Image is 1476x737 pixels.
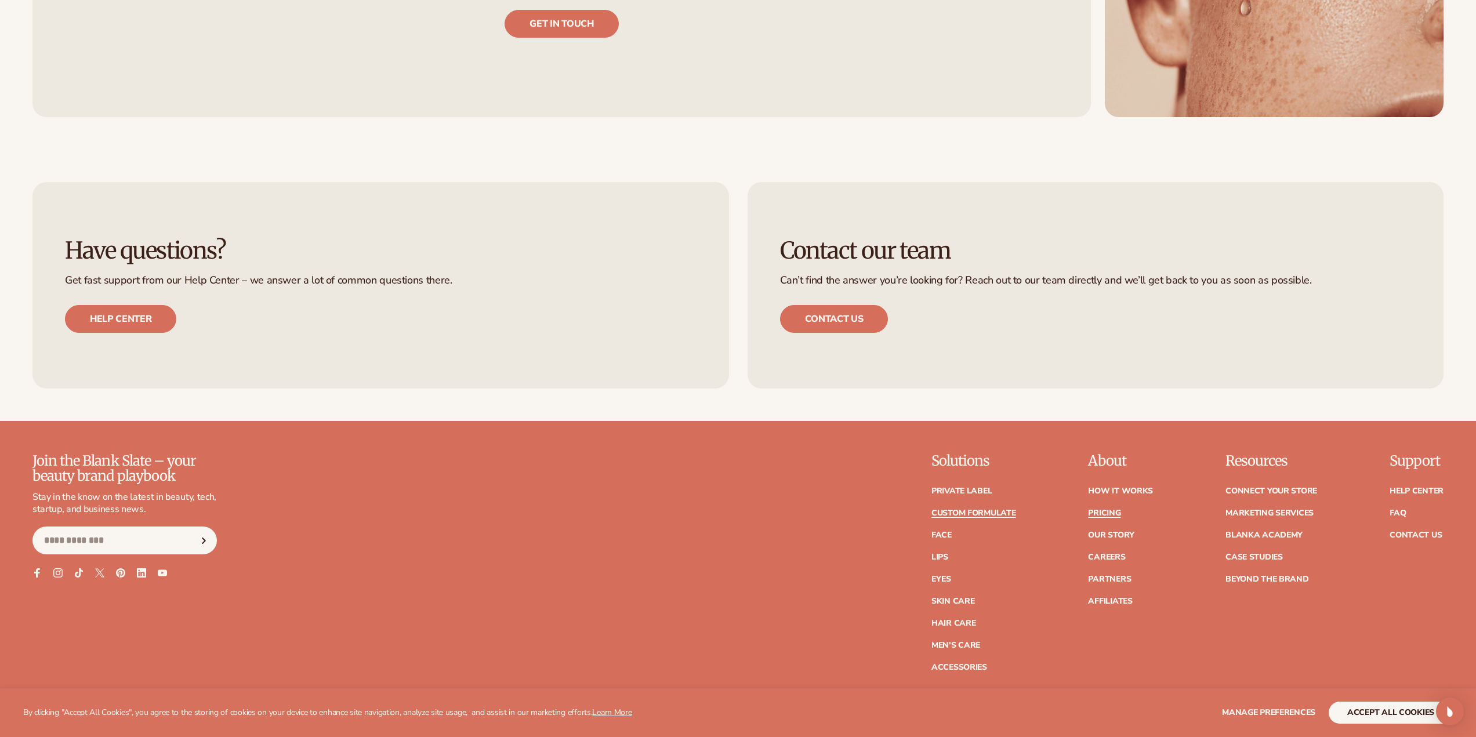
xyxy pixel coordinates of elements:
[1225,453,1317,469] p: Resources
[1088,531,1134,539] a: Our Story
[32,491,217,515] p: Stay in the know on the latest in beauty, tech, startup, and business news.
[65,275,697,286] p: Get fast support from our Help Center – we answer a lot of common questions there.
[931,619,975,627] a: Hair Care
[1088,509,1120,517] a: Pricing
[1390,453,1444,469] p: Support
[780,238,1412,263] h3: Contact our team
[1390,487,1444,495] a: Help Center
[1390,509,1406,517] a: FAQ
[931,509,1016,517] a: Custom formulate
[1088,453,1153,469] p: About
[1225,553,1283,561] a: Case Studies
[931,487,992,495] a: Private label
[65,238,697,263] h3: Have questions?
[65,305,176,333] a: Help center
[1390,531,1442,539] a: Contact Us
[1088,553,1125,561] a: Careers
[1088,575,1131,583] a: Partners
[1222,707,1315,718] span: Manage preferences
[1329,702,1453,724] button: accept all cookies
[1088,487,1153,495] a: How It Works
[931,597,974,605] a: Skin Care
[1225,531,1303,539] a: Blanka Academy
[1088,597,1132,605] a: Affiliates
[191,527,216,554] button: Subscribe
[931,531,952,539] a: Face
[1225,487,1317,495] a: Connect your store
[780,275,1412,286] p: Can’t find the answer you’re looking for? Reach out to our team directly and we’ll get back to yo...
[1225,509,1314,517] a: Marketing services
[32,453,217,484] p: Join the Blank Slate – your beauty brand playbook
[1436,698,1464,725] div: Open Intercom Messenger
[1225,575,1309,583] a: Beyond the brand
[931,553,948,561] a: Lips
[931,575,951,583] a: Eyes
[931,663,987,671] a: Accessories
[592,707,632,718] a: Learn More
[931,453,1016,469] p: Solutions
[1222,702,1315,724] button: Manage preferences
[780,305,888,333] a: Contact us
[23,708,632,718] p: By clicking "Accept All Cookies", you agree to the storing of cookies on your device to enhance s...
[505,10,618,38] a: Get in touch
[931,641,980,649] a: Men's Care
